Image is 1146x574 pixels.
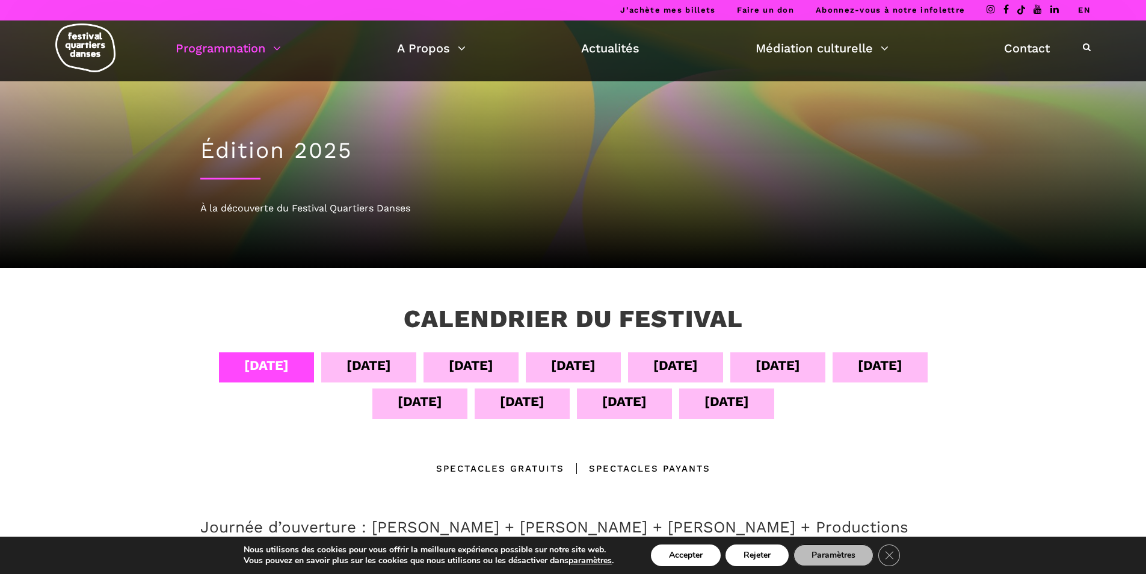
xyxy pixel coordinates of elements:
[620,5,715,14] a: J’achète mes billets
[756,38,889,58] a: Médiation culturelle
[564,461,710,476] div: Spectacles Payants
[200,518,908,555] a: Journée d’ouverture : [PERSON_NAME] + [PERSON_NAME] + [PERSON_NAME] + Productions Realiva
[793,544,873,566] button: Paramètres
[436,461,564,476] div: Spectacles gratuits
[858,355,902,376] div: [DATE]
[737,5,794,14] a: Faire un don
[878,544,900,566] button: Close GDPR Cookie Banner
[244,355,289,376] div: [DATE]
[244,544,614,555] p: Nous utilisons des cookies pour vous offrir la meilleure expérience possible sur notre site web.
[347,355,391,376] div: [DATE]
[176,38,281,58] a: Programmation
[500,391,544,412] div: [DATE]
[200,137,946,164] h1: Édition 2025
[1004,38,1050,58] a: Contact
[244,555,614,566] p: Vous pouvez en savoir plus sur les cookies que nous utilisons ou les désactiver dans .
[1078,5,1091,14] a: EN
[653,355,698,376] div: [DATE]
[398,391,442,412] div: [DATE]
[200,201,946,216] div: À la découverte du Festival Quartiers Danses
[551,355,596,376] div: [DATE]
[602,391,647,412] div: [DATE]
[651,544,721,566] button: Accepter
[725,544,789,566] button: Rejeter
[568,555,612,566] button: paramètres
[404,304,743,334] h3: Calendrier du festival
[756,355,800,376] div: [DATE]
[816,5,965,14] a: Abonnez-vous à notre infolettre
[55,23,116,72] img: logo-fqd-med
[581,38,639,58] a: Actualités
[397,38,466,58] a: A Propos
[449,355,493,376] div: [DATE]
[704,391,749,412] div: [DATE]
